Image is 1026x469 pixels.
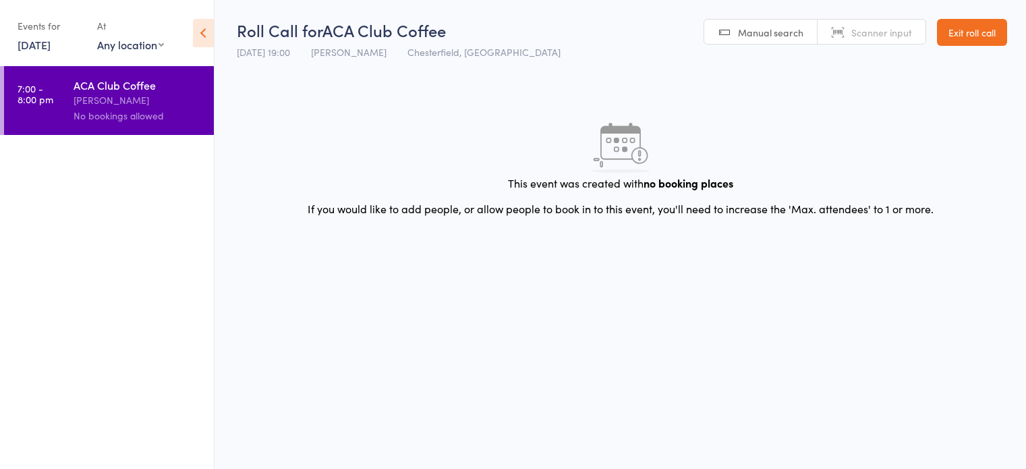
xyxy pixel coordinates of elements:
div: This event was created with [248,175,992,190]
strong: no booking places [644,175,733,190]
a: [DATE] [18,37,51,52]
span: Scanner input [851,26,912,39]
div: [PERSON_NAME] [74,92,202,108]
span: [PERSON_NAME] [311,45,387,59]
a: 7:00 -8:00 pmACA Club Coffee[PERSON_NAME]No bookings allowed [4,66,214,135]
div: Events for [18,15,84,37]
p: If you would like to add people, or allow people to book in to this event, you'll need to increas... [248,201,992,216]
span: Manual search [738,26,803,39]
span: ACA Club Coffee [322,19,446,41]
span: Roll Call for [237,19,322,41]
span: Chesterfield, [GEOGRAPHIC_DATA] [407,45,561,59]
div: ACA Club Coffee [74,78,202,92]
div: Any location [97,37,164,52]
a: Exit roll call [937,19,1007,46]
div: No bookings allowed [74,108,202,123]
time: 7:00 - 8:00 pm [18,83,53,105]
span: [DATE] 19:00 [237,45,290,59]
div: At [97,15,164,37]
